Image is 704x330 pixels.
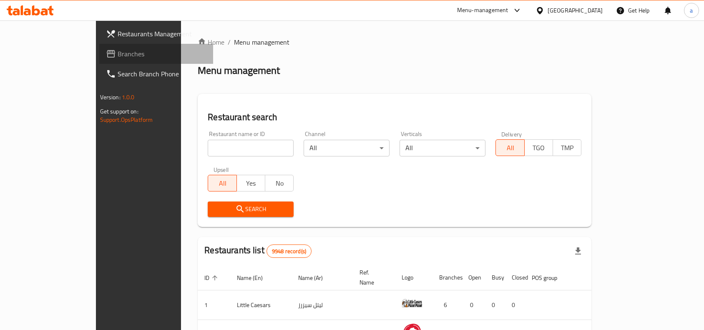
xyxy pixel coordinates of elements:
[402,293,422,314] img: Little Caesars
[304,140,390,156] div: All
[118,69,207,79] span: Search Branch Phone
[234,37,289,47] span: Menu management
[553,139,581,156] button: TMP
[499,142,521,154] span: All
[236,175,265,191] button: Yes
[211,177,233,189] span: All
[208,175,236,191] button: All
[267,244,312,258] div: Total records count
[99,44,214,64] a: Branches
[548,6,603,15] div: [GEOGRAPHIC_DATA]
[204,244,312,258] h2: Restaurants list
[556,142,578,154] span: TMP
[292,290,353,320] td: ليتل سيزرز
[690,6,693,15] span: a
[528,142,550,154] span: TGO
[118,29,207,39] span: Restaurants Management
[208,202,294,217] button: Search
[208,140,294,156] input: Search for restaurant name or ID..
[462,265,485,290] th: Open
[505,290,525,320] td: 0
[198,64,280,77] h2: Menu management
[204,273,220,283] span: ID
[501,131,522,137] label: Delivery
[100,92,121,103] span: Version:
[265,175,294,191] button: No
[118,49,207,59] span: Branches
[237,273,274,283] span: Name (En)
[395,265,432,290] th: Logo
[432,265,462,290] th: Branches
[457,5,508,15] div: Menu-management
[208,111,581,123] h2: Restaurant search
[240,177,262,189] span: Yes
[214,204,287,214] span: Search
[267,247,311,255] span: 9948 record(s)
[230,290,292,320] td: Little Caesars
[122,92,135,103] span: 1.0.0
[462,290,485,320] td: 0
[298,273,334,283] span: Name (Ar)
[400,140,485,156] div: All
[524,139,553,156] button: TGO
[198,37,591,47] nav: breadcrumb
[505,265,525,290] th: Closed
[99,24,214,44] a: Restaurants Management
[99,64,214,84] a: Search Branch Phone
[198,290,230,320] td: 1
[495,139,524,156] button: All
[485,290,505,320] td: 0
[100,106,138,117] span: Get support on:
[360,267,385,287] span: Ref. Name
[269,177,290,189] span: No
[532,273,568,283] span: POS group
[214,166,229,172] label: Upsell
[432,290,462,320] td: 6
[485,265,505,290] th: Busy
[568,241,588,261] div: Export file
[100,114,153,125] a: Support.OpsPlatform
[228,37,231,47] li: /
